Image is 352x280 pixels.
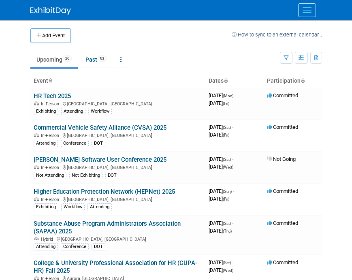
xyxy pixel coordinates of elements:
th: Event [30,74,205,88]
a: HR Tech 2025 [34,92,71,100]
div: Workflow [88,108,112,115]
div: Conference [61,243,89,250]
img: In-Person Event [34,165,39,169]
span: In-Person [41,197,62,202]
span: (Sat) [223,125,231,130]
span: [DATE] [209,164,233,170]
a: Upcoming26 [30,52,78,67]
div: DOT [92,243,105,250]
button: Add Event [30,28,71,43]
span: Committed [267,124,298,130]
span: [DATE] [209,259,233,265]
div: [GEOGRAPHIC_DATA], [GEOGRAPHIC_DATA] [34,164,202,170]
div: Exhibiting [34,203,58,211]
span: - [232,124,233,130]
span: In-Person [41,133,62,138]
span: Committed [267,220,298,226]
span: - [233,188,234,194]
div: [GEOGRAPHIC_DATA], [GEOGRAPHIC_DATA] [34,100,202,107]
span: [DATE] [209,188,234,194]
a: How to sync to an external calendar... [232,32,322,38]
span: In-Person [41,165,62,170]
span: [DATE] [209,196,229,202]
span: Committed [267,188,298,194]
span: (Fri) [223,197,229,201]
img: Hybrid Event [34,237,39,241]
div: Exhibiting [34,108,58,115]
span: (Wed) [223,165,233,169]
span: [DATE] [209,124,233,130]
span: 63 [98,56,107,62]
span: (Sat) [223,157,231,162]
img: In-Person Event [34,276,39,280]
span: (Sat) [223,261,231,265]
th: Participation [264,74,322,88]
div: Attending [61,108,85,115]
span: (Thu) [223,229,232,233]
div: [GEOGRAPHIC_DATA], [GEOGRAPHIC_DATA] [34,235,202,242]
div: Not Exhibiting [69,172,102,179]
span: (Fri) [223,101,229,106]
span: (Wed) [223,268,233,273]
span: Hybrid [41,237,55,242]
img: ExhibitDay [30,7,71,15]
a: Past63 [79,52,113,67]
span: - [232,259,233,265]
div: Attending [34,140,58,147]
span: [DATE] [209,267,233,273]
a: College & University Professional Association for HR (CUPA-HR) Fall 2025 [34,259,197,274]
span: Not Going [267,156,296,162]
div: Attending [87,203,112,211]
a: Sort by Participation Type [301,77,305,84]
span: [DATE] [209,156,233,162]
img: In-Person Event [34,101,39,105]
a: Sort by Start Date [224,77,228,84]
div: [GEOGRAPHIC_DATA], [GEOGRAPHIC_DATA] [34,132,202,138]
div: Conference [61,140,89,147]
span: (Mon) [223,94,233,98]
div: Not Attending [34,172,66,179]
span: (Sat) [223,221,231,226]
img: In-Person Event [34,133,39,137]
div: Workflow [61,203,85,211]
span: - [235,92,236,98]
span: Committed [267,92,298,98]
span: [DATE] [209,220,233,226]
a: [PERSON_NAME] Software User Conference 2025 [34,156,166,163]
a: Sort by Event Name [48,77,52,84]
a: Substance Abuse Program Administrators Association (SAPAA) 2025 [34,220,181,235]
span: [DATE] [209,92,236,98]
span: In-Person [41,101,62,107]
button: Menu [298,3,316,17]
a: Higher Education Protection Network (HEPNet) 2025 [34,188,175,195]
span: Committed [267,259,298,265]
div: DOT [92,140,105,147]
span: - [232,156,233,162]
span: [DATE] [209,228,232,234]
span: 26 [63,56,72,62]
span: [DATE] [209,132,229,138]
span: - [232,220,233,226]
div: Attending [34,243,58,250]
span: (Fri) [223,133,229,137]
div: [GEOGRAPHIC_DATA], [GEOGRAPHIC_DATA] [34,196,202,202]
img: In-Person Event [34,197,39,201]
th: Dates [205,74,264,88]
div: DOT [105,172,119,179]
span: (Sun) [223,189,232,194]
a: Commercial Vehicle Safety Alliance (CVSA) 2025 [34,124,166,131]
span: [DATE] [209,100,229,106]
